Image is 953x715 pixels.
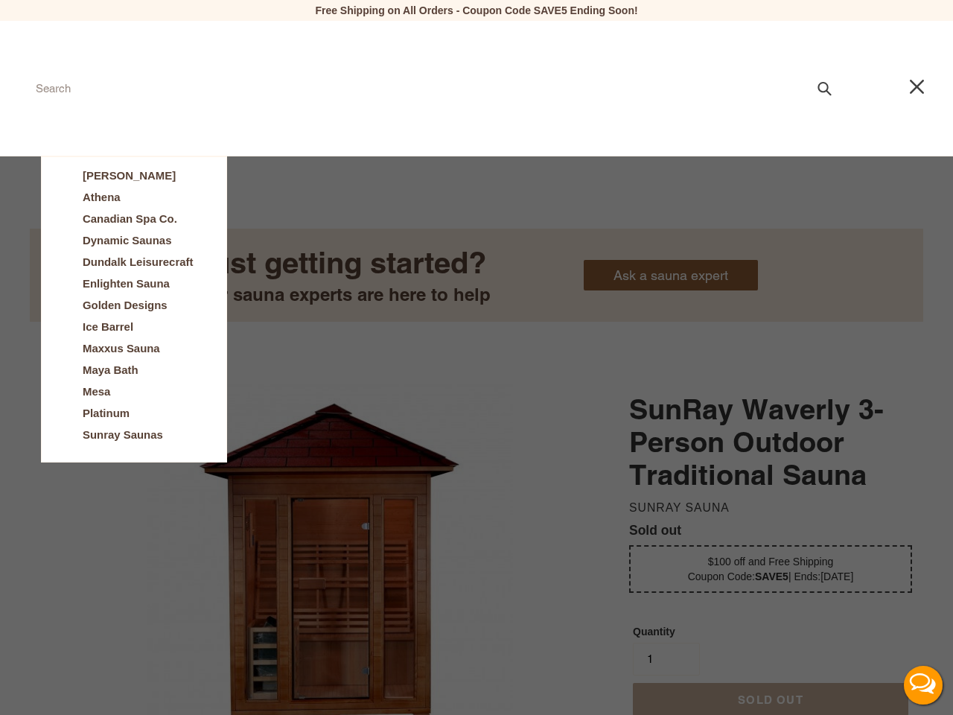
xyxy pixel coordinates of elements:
span: Athena [83,191,121,204]
button: Live Chat [893,655,953,715]
span: Dynamic Saunas [83,234,171,247]
span: Ice Barrel [83,320,133,334]
span: Enlighten Sauna [83,277,170,290]
span: Mesa [83,385,110,398]
a: Golden Designs [71,295,204,317]
span: Maya Bath [83,363,138,377]
a: Ice Barrel [71,317,204,338]
a: Canadian Spa Co. [71,209,204,230]
a: Dynamic Saunas [71,230,204,252]
span: Golden Designs [83,299,168,312]
span: Dundalk Leisurecraft [83,255,193,269]
a: Platinum [71,403,204,425]
span: Sunray Saunas [83,428,163,442]
span: [PERSON_NAME] [83,169,176,182]
span: Maxxus Sauna [83,342,160,355]
span: Platinum [83,407,130,420]
a: Enlighten Sauna [71,273,204,295]
a: Mesa [71,381,204,403]
input: Search [22,72,841,105]
a: Athena [71,187,204,209]
a: Maya Bath [71,360,204,381]
a: Sunray Saunas [71,425,204,446]
a: Dundalk Leisurecraft [71,252,204,273]
a: Maxxus Sauna [71,338,204,360]
a: [PERSON_NAME] [71,165,204,187]
span: Canadian Spa Co. [83,212,177,226]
